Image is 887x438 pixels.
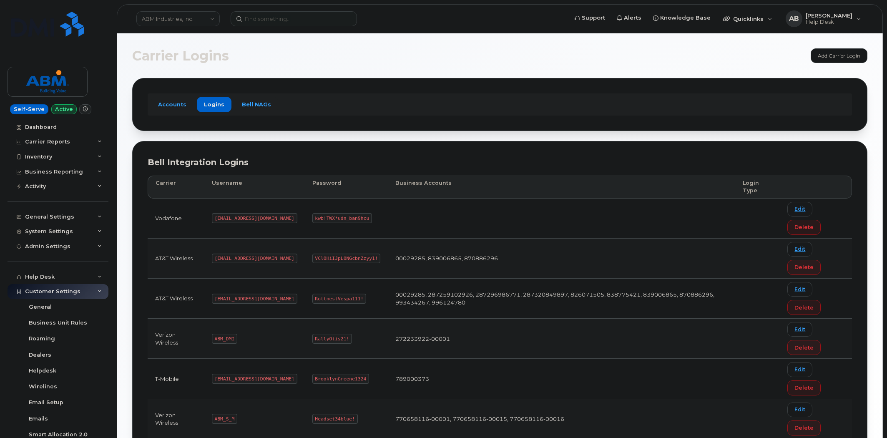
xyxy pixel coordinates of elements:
th: Business Accounts [388,176,735,199]
code: [EMAIL_ADDRESS][DOMAIN_NAME] [212,294,297,304]
td: T-Mobile [148,359,204,399]
a: Edit [787,202,812,216]
code: BrooklynGreene1324 [312,374,369,384]
code: ABM_DMI [212,334,237,344]
code: RallyOtis21! [312,334,352,344]
span: Delete [794,424,814,432]
td: 00029285, 287259102926, 287296986771, 287320849897, 826071505, 838775421, 839006865, 870886296, 9... [388,279,735,319]
code: kwb!TWX*udn_ban9hcu [312,213,372,223]
button: Delete [787,260,821,275]
span: Delete [794,263,814,271]
td: 789000373 [388,359,735,399]
a: Edit [787,242,812,257]
div: Bell Integration Logins [148,156,852,169]
a: Bell NAGs [235,97,278,112]
code: RottnestVespa111! [312,294,367,304]
button: Delete [787,420,821,435]
span: Delete [794,344,814,352]
a: Accounts [151,97,193,112]
a: Edit [787,362,812,377]
code: [EMAIL_ADDRESS][DOMAIN_NAME] [212,213,297,223]
th: Carrier [148,176,204,199]
th: Password [305,176,388,199]
td: 272233922-00001 [388,319,735,359]
a: Add Carrier Login [811,48,867,63]
code: [EMAIL_ADDRESS][DOMAIN_NAME] [212,254,297,264]
a: Logins [197,97,231,112]
a: Edit [787,282,812,297]
a: Edit [787,322,812,337]
button: Delete [787,300,821,315]
td: 00029285, 839006865, 870886296 [388,239,735,279]
a: Edit [787,403,812,417]
span: Delete [794,384,814,392]
th: Login Type [735,176,780,199]
th: Username [204,176,305,199]
td: Vodafone [148,199,204,239]
code: VClOHiIJpL0NGcbnZzyy1! [312,254,381,264]
button: Delete [787,380,821,395]
span: Carrier Logins [132,50,229,62]
code: Headset34blue! [312,414,358,424]
span: Delete [794,304,814,312]
button: Delete [787,220,821,235]
td: Verizon Wireless [148,319,204,359]
button: Delete [787,340,821,355]
td: AT&T Wireless [148,239,204,279]
span: Delete [794,223,814,231]
code: ABM_S_M [212,414,237,424]
td: AT&T Wireless [148,279,204,319]
code: [EMAIL_ADDRESS][DOMAIN_NAME] [212,374,297,384]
